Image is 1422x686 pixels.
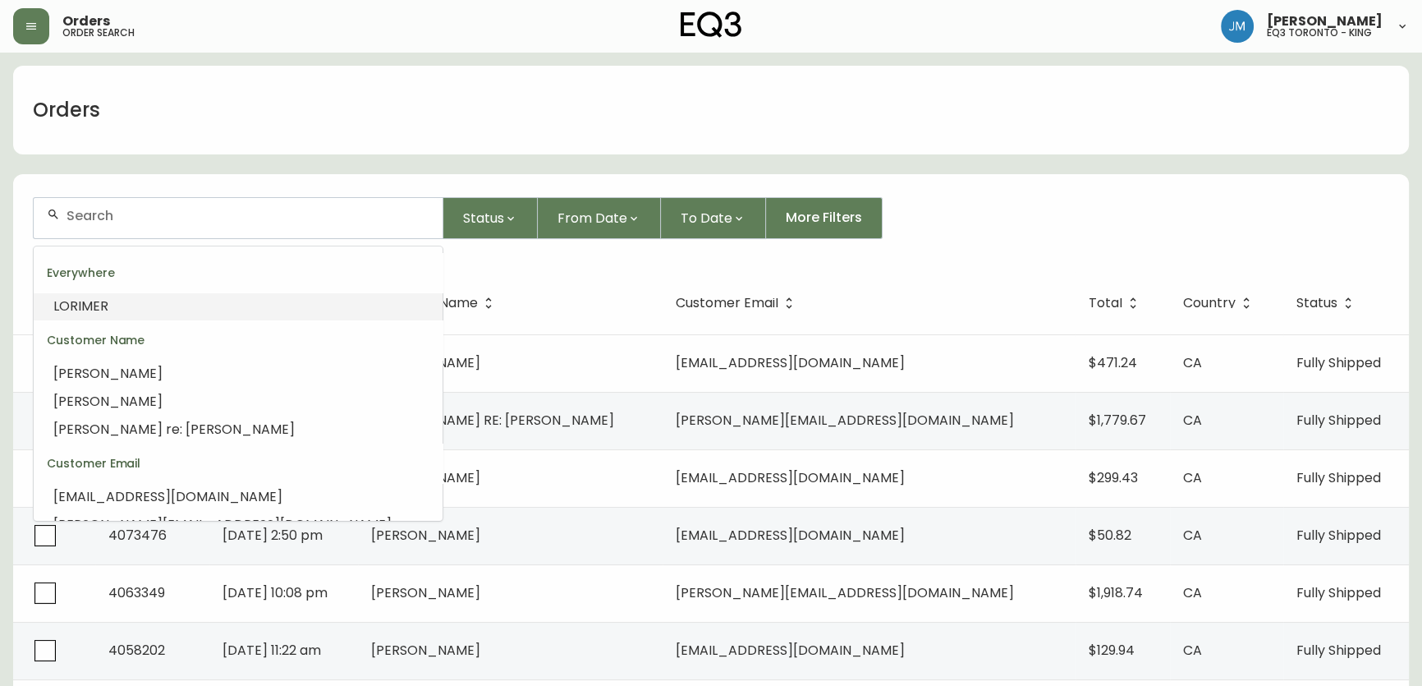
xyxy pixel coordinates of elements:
span: Orders [62,15,110,28]
div: Customer Email [34,444,443,483]
span: [PERSON_NAME] [371,583,480,602]
span: Status [1296,298,1337,308]
span: $129.94 [1089,641,1135,660]
span: To Date [681,208,732,228]
span: $299.43 [1089,468,1138,487]
span: $1,918.74 [1089,583,1143,602]
h5: order search [62,28,135,38]
span: [PERSON_NAME][EMAIL_ADDRESS][DOMAIN_NAME] [676,411,1014,430]
span: [PERSON_NAME][EMAIL_ADDRESS][DOMAIN_NAME] [53,515,392,534]
span: 4058202 [108,641,165,660]
span: [PERSON_NAME] [53,392,163,411]
span: 4073476 [108,526,167,545]
span: [PERSON_NAME] re: [PERSON_NAME] [53,420,295,439]
span: [DATE] 2:50 pm [222,526,323,545]
div: Everywhere [34,253,443,292]
span: [PERSON_NAME][EMAIL_ADDRESS][DOMAIN_NAME] [676,583,1014,602]
span: CA [1183,353,1202,372]
span: [EMAIL_ADDRESS][DOMAIN_NAME] [53,487,282,506]
span: Customer Email [676,298,778,308]
span: CA [1183,641,1202,660]
span: Country [1183,296,1257,311]
img: b88646003a19a9f750de19192e969c24 [1221,10,1254,43]
span: Status [1296,296,1359,311]
span: [EMAIL_ADDRESS][DOMAIN_NAME] [676,468,905,487]
span: Fully Shipped [1296,583,1381,602]
span: Customer Email [676,296,800,311]
span: $50.82 [1089,526,1131,545]
span: Country [1183,298,1236,308]
span: CA [1183,468,1202,487]
span: Fully Shipped [1296,526,1381,545]
span: Fully Shipped [1296,353,1381,372]
button: From Date [538,197,661,239]
span: Fully Shipped [1296,641,1381,660]
span: $471.24 [1089,353,1137,372]
span: [PERSON_NAME] [1267,15,1383,28]
input: Search [67,208,429,223]
button: More Filters [766,197,883,239]
span: Total [1089,296,1144,311]
span: CA [1183,411,1202,430]
span: [PERSON_NAME] [53,364,163,383]
button: Status [443,197,538,239]
span: [PERSON_NAME] [371,641,480,660]
span: [DATE] 10:08 pm [222,583,328,602]
span: CA [1183,583,1202,602]
span: [DATE] 11:22 am [222,641,321,660]
span: [EMAIL_ADDRESS][DOMAIN_NAME] [676,526,905,545]
span: [EMAIL_ADDRESS][DOMAIN_NAME] [676,641,905,660]
span: $1,779.67 [1089,411,1146,430]
h1: Orders [33,96,100,124]
span: [PERSON_NAME] RE: [PERSON_NAME] [371,411,614,430]
span: Fully Shipped [1296,411,1381,430]
span: [PERSON_NAME] [371,526,480,545]
span: Status [463,208,504,228]
span: Total [1089,298,1122,308]
h5: eq3 toronto - king [1267,28,1372,38]
button: To Date [661,197,766,239]
span: 4063349 [108,583,165,602]
span: LORIMER [53,297,108,315]
span: CA [1183,526,1202,545]
span: More Filters [786,209,862,227]
img: logo [681,12,741,38]
span: [EMAIL_ADDRESS][DOMAIN_NAME] [676,353,905,372]
span: From Date [557,208,627,228]
div: Customer Name [34,320,443,360]
span: Fully Shipped [1296,468,1381,487]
